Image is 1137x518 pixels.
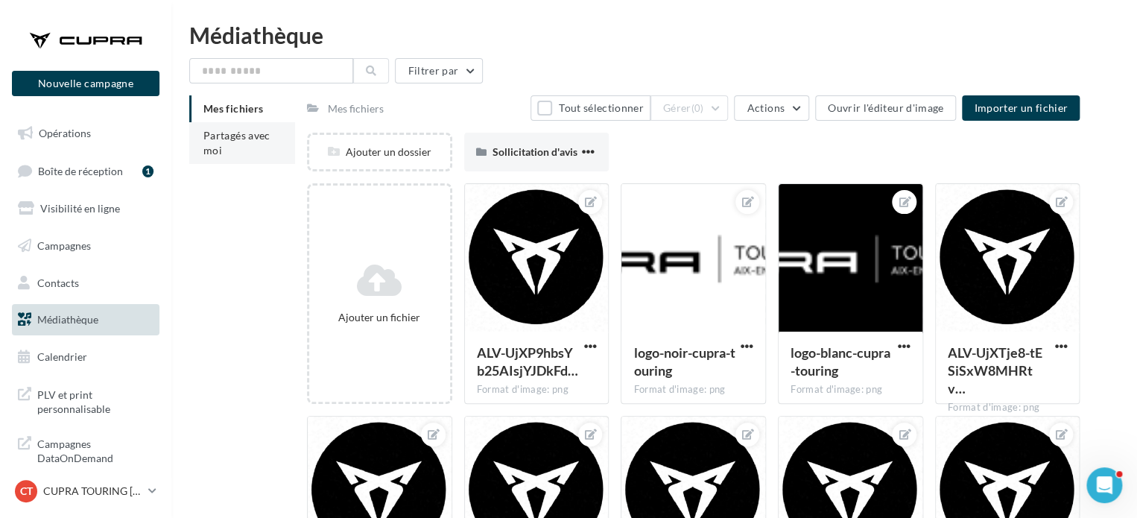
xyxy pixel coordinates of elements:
[20,484,33,499] span: CT
[948,344,1042,397] span: ALV-UjXTje8-tESiSxW8MHRtviUQrc0cl3dyPjsI-84yhkUBRcy3taW0
[9,428,162,472] a: Campagnes DataOnDemand
[43,484,142,499] p: CUPRA TOURING [GEOGRAPHIC_DATA]
[747,101,784,114] span: Actions
[395,58,483,83] button: Filtrer par
[650,95,729,121] button: Gérer(0)
[9,193,162,224] a: Visibilité en ligne
[9,304,162,335] a: Médiathèque
[315,310,444,325] div: Ajouter un fichier
[37,276,79,288] span: Contacts
[39,127,91,139] span: Opérations
[328,101,384,116] div: Mes fichiers
[40,202,120,215] span: Visibilité en ligne
[791,344,890,379] span: logo-blanc-cupra-touring
[38,164,123,177] span: Boîte de réception
[9,379,162,423] a: PLV et print personnalisable
[493,145,577,158] span: Sollicitation d'avis
[189,24,1119,46] div: Médiathèque
[9,268,162,299] a: Contacts
[37,313,98,326] span: Médiathèque
[531,95,650,121] button: Tout sélectionner
[37,350,87,363] span: Calendrier
[12,477,159,505] a: CT CUPRA TOURING [GEOGRAPHIC_DATA]
[203,129,270,157] span: Partagés avec moi
[9,341,162,373] a: Calendrier
[791,383,910,397] div: Format d'image: png
[9,230,162,262] a: Campagnes
[477,383,597,397] div: Format d'image: png
[1086,467,1122,503] iframe: Intercom live chat
[948,401,1068,414] div: Format d'image: png
[734,95,808,121] button: Actions
[309,145,450,159] div: Ajouter un dossier
[12,71,159,96] button: Nouvelle campagne
[37,385,153,417] span: PLV et print personnalisable
[142,165,153,177] div: 1
[815,95,956,121] button: Ouvrir l'éditeur d'image
[477,344,578,379] span: ALV-UjXP9hbsYb25AIsjYJDkFdfKiuRu73v_VKEyBSEqYVpj5mlmJHSc
[9,118,162,149] a: Opérations
[37,239,91,252] span: Campagnes
[691,102,704,114] span: (0)
[962,95,1080,121] button: Importer un fichier
[633,383,753,397] div: Format d'image: png
[974,101,1068,114] span: Importer un fichier
[203,102,263,115] span: Mes fichiers
[37,434,153,466] span: Campagnes DataOnDemand
[9,155,162,187] a: Boîte de réception1
[633,344,735,379] span: logo-noir-cupra-touring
